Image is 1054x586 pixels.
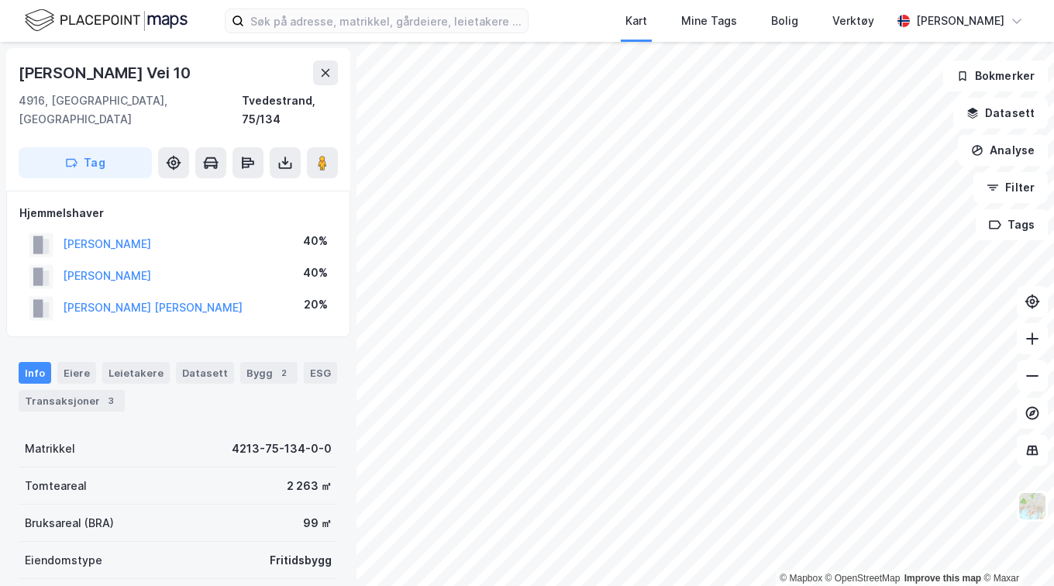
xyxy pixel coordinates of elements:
[270,551,332,570] div: Fritidsbygg
[681,12,737,30] div: Mine Tags
[244,9,528,33] input: Søk på adresse, matrikkel, gårdeiere, leietakere eller personer
[304,362,337,384] div: ESG
[25,551,102,570] div: Eiendomstype
[25,514,114,533] div: Bruksareal (BRA)
[303,514,332,533] div: 99 ㎡
[25,7,188,34] img: logo.f888ab2527a4732fd821a326f86c7f29.svg
[976,512,1054,586] iframe: Chat Widget
[771,12,798,30] div: Bolig
[240,362,298,384] div: Bygg
[19,147,152,178] button: Tag
[276,365,291,381] div: 2
[303,264,328,282] div: 40%
[916,12,1004,30] div: [PERSON_NAME]
[973,172,1048,203] button: Filter
[176,362,234,384] div: Datasett
[19,362,51,384] div: Info
[304,295,328,314] div: 20%
[57,362,96,384] div: Eiere
[625,12,647,30] div: Kart
[25,439,75,458] div: Matrikkel
[976,209,1048,240] button: Tags
[1018,491,1047,521] img: Z
[103,393,119,408] div: 3
[25,477,87,495] div: Tomteareal
[232,439,332,458] div: 4213-75-134-0-0
[287,477,332,495] div: 2 263 ㎡
[242,91,338,129] div: Tvedestrand, 75/134
[780,573,822,584] a: Mapbox
[825,573,901,584] a: OpenStreetMap
[19,91,242,129] div: 4916, [GEOGRAPHIC_DATA], [GEOGRAPHIC_DATA]
[19,390,125,412] div: Transaksjoner
[832,12,874,30] div: Verktøy
[19,60,194,85] div: [PERSON_NAME] Vei 10
[904,573,981,584] a: Improve this map
[303,232,328,250] div: 40%
[943,60,1048,91] button: Bokmerker
[19,204,337,222] div: Hjemmelshaver
[102,362,170,384] div: Leietakere
[953,98,1048,129] button: Datasett
[958,135,1048,166] button: Analyse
